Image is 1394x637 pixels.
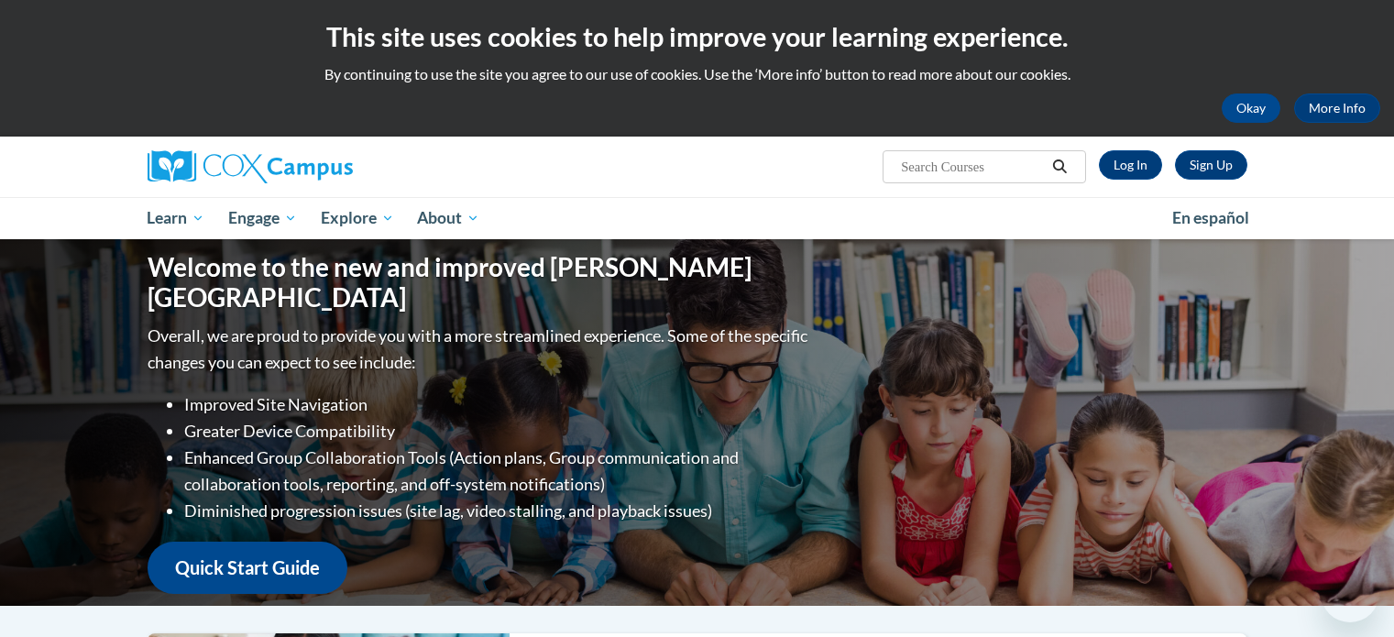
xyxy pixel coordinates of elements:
[216,197,309,239] a: Engage
[899,156,1046,178] input: Search Courses
[184,445,812,498] li: Enhanced Group Collaboration Tools (Action plans, Group communication and collaboration tools, re...
[1172,208,1249,227] span: En español
[136,197,217,239] a: Learn
[148,542,347,594] a: Quick Start Guide
[148,150,496,183] a: Cox Campus
[1321,564,1379,622] iframe: Button to launch messaging window
[1046,156,1073,178] button: Search
[184,498,812,524] li: Diminished progression issues (site lag, video stalling, and playback issues)
[184,418,812,445] li: Greater Device Compatibility
[321,207,394,229] span: Explore
[147,207,204,229] span: Learn
[14,64,1380,84] p: By continuing to use the site you agree to our use of cookies. Use the ‘More info’ button to read...
[309,197,406,239] a: Explore
[148,252,812,313] h1: Welcome to the new and improved [PERSON_NAME][GEOGRAPHIC_DATA]
[148,323,812,376] p: Overall, we are proud to provide you with a more streamlined experience. Some of the specific cha...
[1099,150,1162,180] a: Log In
[1175,150,1247,180] a: Register
[1160,199,1261,237] a: En español
[148,150,353,183] img: Cox Campus
[405,197,491,239] a: About
[417,207,479,229] span: About
[228,207,297,229] span: Engage
[1222,93,1280,123] button: Okay
[14,18,1380,55] h2: This site uses cookies to help improve your learning experience.
[1294,93,1380,123] a: More Info
[120,197,1275,239] div: Main menu
[184,391,812,418] li: Improved Site Navigation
